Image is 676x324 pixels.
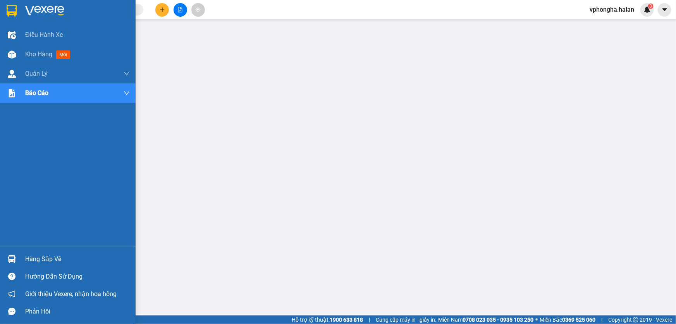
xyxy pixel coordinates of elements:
[330,317,363,323] strong: 1900 633 818
[25,30,63,40] span: Điều hành xe
[25,306,130,317] div: Phản hồi
[8,308,15,315] span: message
[648,3,654,9] sup: 3
[8,255,16,263] img: warehouse-icon
[438,315,533,324] span: Miền Nam
[160,7,165,12] span: plus
[8,89,16,97] img: solution-icon
[191,3,205,17] button: aim
[292,315,363,324] span: Hỗ trợ kỹ thuật:
[369,315,370,324] span: |
[633,317,638,322] span: copyright
[56,50,70,59] span: mới
[25,88,48,98] span: Báo cáo
[644,6,651,13] img: icon-new-feature
[661,6,668,13] span: caret-down
[25,271,130,282] div: Hướng dẫn sử dụng
[535,318,538,321] span: ⚪️
[376,315,436,324] span: Cung cấp máy in - giấy in:
[8,70,16,78] img: warehouse-icon
[649,3,652,9] span: 3
[7,5,17,17] img: logo-vxr
[8,273,15,280] span: question-circle
[8,31,16,39] img: warehouse-icon
[8,50,16,59] img: warehouse-icon
[25,253,130,265] div: Hàng sắp về
[463,317,533,323] strong: 0708 023 035 - 0935 103 250
[25,289,117,299] span: Giới thiệu Vexere, nhận hoa hồng
[658,3,671,17] button: caret-down
[174,3,187,17] button: file-add
[124,71,130,77] span: down
[8,290,15,298] span: notification
[155,3,169,17] button: plus
[177,7,183,12] span: file-add
[540,315,595,324] span: Miền Bắc
[124,90,130,96] span: down
[25,50,52,58] span: Kho hàng
[562,317,595,323] strong: 0369 525 060
[583,5,640,14] span: vphongha.halan
[601,315,602,324] span: |
[195,7,201,12] span: aim
[25,69,48,78] span: Quản Lý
